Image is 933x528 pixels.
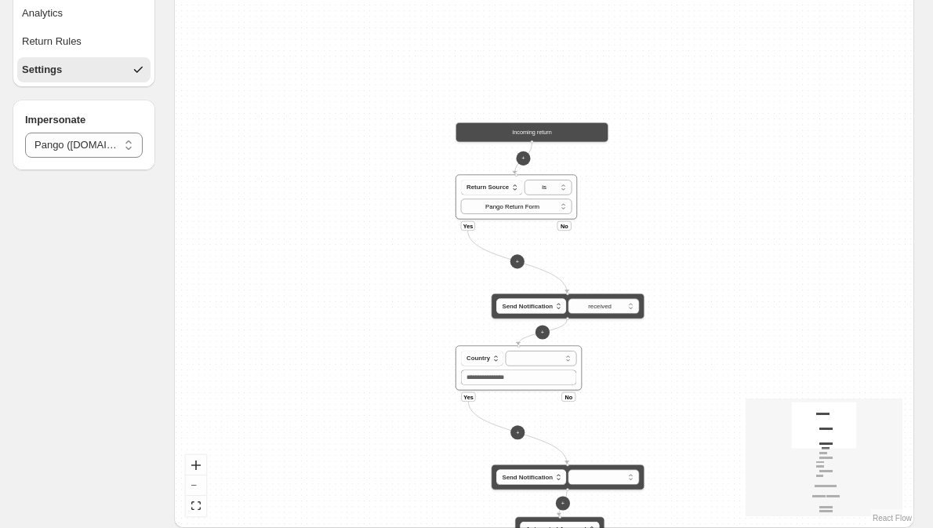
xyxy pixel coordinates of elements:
span: Send Notification [503,472,554,482]
button: + [511,425,525,439]
button: Send Notification [496,470,566,485]
div: Send Notification [492,293,644,319]
button: + [556,496,570,510]
div: No [562,392,576,402]
div: Analytics [22,5,63,21]
button: Settings [17,57,151,82]
button: zoom in [186,455,206,475]
a: React Flow attribution [873,514,912,523]
g: Edge from 21e65d27-296f-47a0-9b1b-d7dce16ea965 to e12631c3-e6c2-4cbb-8dd2-73409d15bba4 [469,402,568,464]
g: Edge from default_flag to ad00b945-f8e2-4280-8d0c-bba83a23b2e2 [468,231,567,293]
button: Country [461,351,503,366]
button: Return Rules [17,29,151,54]
div: Send Notification [492,464,644,490]
div: No [557,221,572,231]
button: zoom out [186,475,206,496]
button: Return Source [461,180,522,195]
span: Country [466,354,490,363]
g: Edge from ad00b945-f8e2-4280-8d0c-bba83a23b2e2 to 21e65d27-296f-47a0-9b1b-d7dce16ea965 [518,320,567,344]
div: Return SourceYesNo [456,175,577,220]
button: Analytics [17,1,151,26]
div: Incoming return [456,122,608,142]
div: Settings [22,62,62,78]
div: Incoming return [461,128,604,137]
g: Edge from default_start to default_flag [515,144,532,174]
button: fit view [186,496,206,516]
div: Return Rules [22,34,82,49]
button: + [535,325,550,339]
span: Send Notification [503,301,554,311]
button: + [517,151,531,166]
h4: Impersonate [25,112,143,128]
div: React Flow controls [186,455,206,516]
button: Send Notification [496,299,566,314]
button: + [510,254,525,268]
g: Edge from e12631c3-e6c2-4cbb-8dd2-73409d15bba4 to ef3e18d2-42eb-4d2c-847f-c3fa54b643ef [559,491,567,515]
span: Return Source [466,183,509,192]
